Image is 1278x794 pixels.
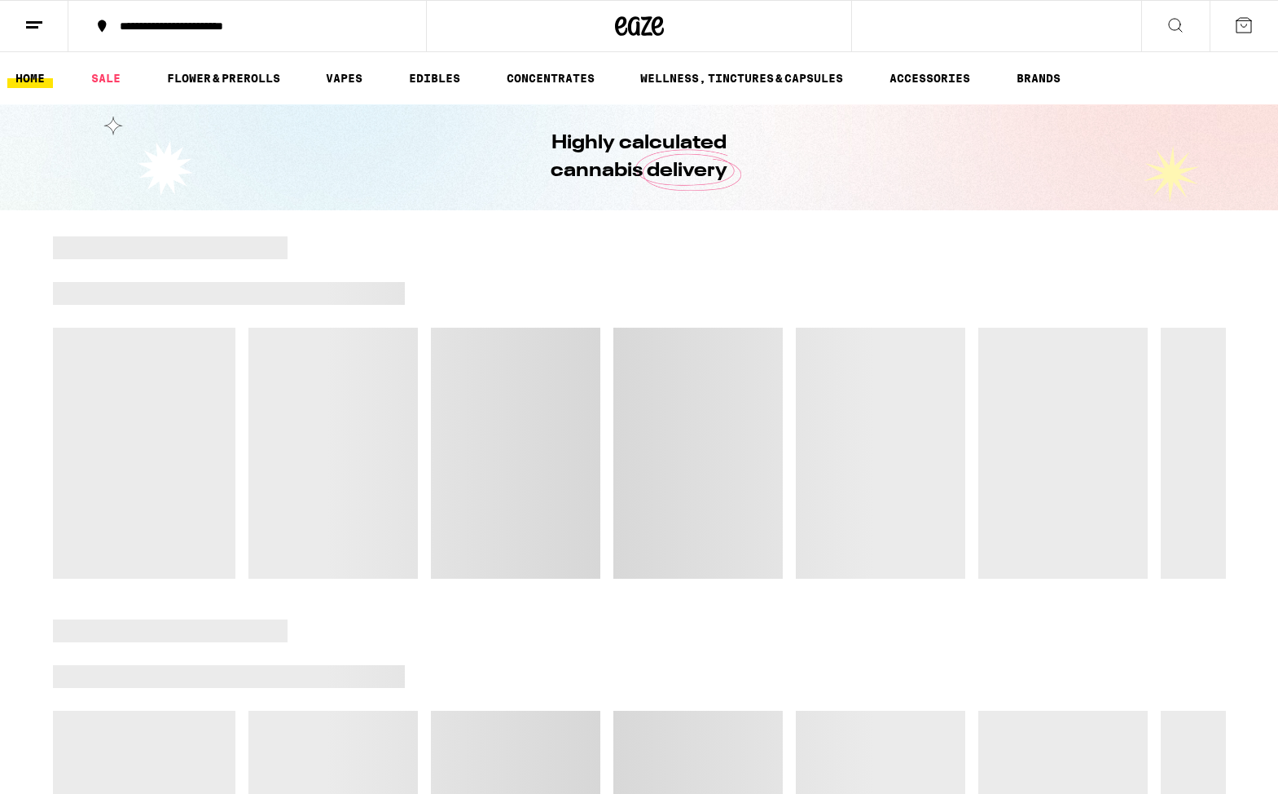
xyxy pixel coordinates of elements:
[1008,68,1069,88] a: BRANDS
[83,68,129,88] a: SALE
[498,68,603,88] a: CONCENTRATES
[881,68,978,88] a: ACCESSORIES
[632,68,851,88] a: WELLNESS, TINCTURES & CAPSULES
[159,68,288,88] a: FLOWER & PREROLLS
[401,68,468,88] a: EDIBLES
[505,130,774,185] h1: Highly calculated cannabis delivery
[7,68,53,88] a: HOME
[318,68,371,88] a: VAPES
